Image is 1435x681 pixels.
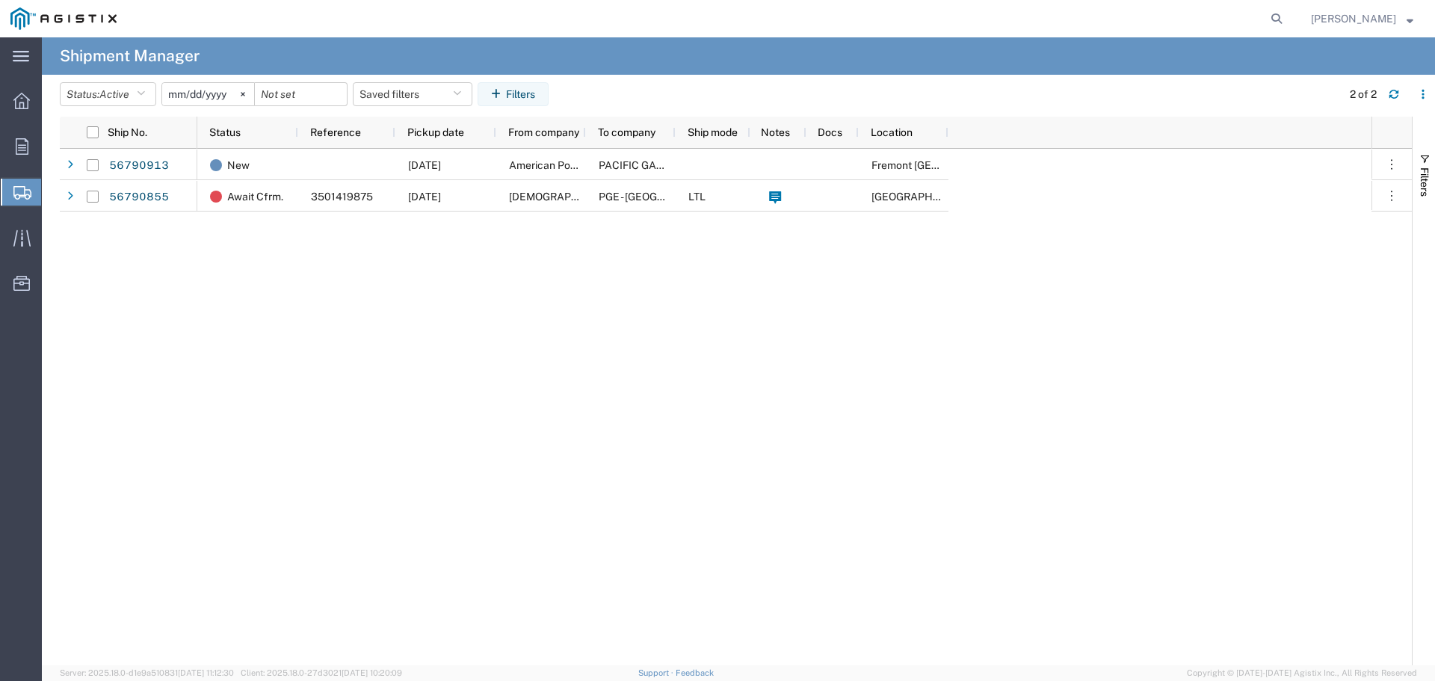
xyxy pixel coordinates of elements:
[509,191,676,203] span: American Polywater
[108,126,147,138] span: Ship No.
[638,668,676,677] a: Support
[1350,87,1377,102] div: 2 of 2
[599,191,732,203] span: PGE - Fresno DC
[407,126,464,138] span: Pickup date
[1310,10,1414,28] button: [PERSON_NAME]
[241,668,402,677] span: Client: 2025.18.0-27d3021
[108,185,170,209] a: 56790855
[1311,10,1396,27] span: Travis Rose
[10,7,117,30] img: logo
[60,668,234,677] span: Server: 2025.18.0-d1e9a510831
[871,126,913,138] span: Location
[178,668,234,677] span: [DATE] 11:12:30
[227,181,283,212] span: Await Cfrm.
[408,191,441,203] span: 09/11/2025
[688,191,706,203] span: LTL
[227,150,250,181] span: New
[310,126,361,138] span: Reference
[1419,167,1431,197] span: Filters
[60,82,156,106] button: Status:Active
[508,126,579,138] span: From company
[688,126,738,138] span: Ship mode
[99,88,129,100] span: Active
[408,159,441,171] span: 09/11/2025
[60,37,200,75] h4: Shipment Manager
[599,159,725,171] span: PACIFIC GAS & ELECTRIC
[676,668,714,677] a: Feedback
[598,126,655,138] span: To company
[255,83,347,105] input: Not set
[509,159,632,171] span: American Polywater Corp
[871,159,1021,171] span: Fremont DC
[761,126,790,138] span: Notes
[209,126,241,138] span: Status
[871,191,978,203] span: Fresno DC
[1187,667,1417,680] span: Copyright © [DATE]-[DATE] Agistix Inc., All Rights Reserved
[353,82,472,106] button: Saved filters
[818,126,842,138] span: Docs
[162,83,254,105] input: Not set
[478,82,549,106] button: Filters
[108,154,170,178] a: 56790913
[342,668,402,677] span: [DATE] 10:20:09
[311,191,373,203] span: 3501419875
